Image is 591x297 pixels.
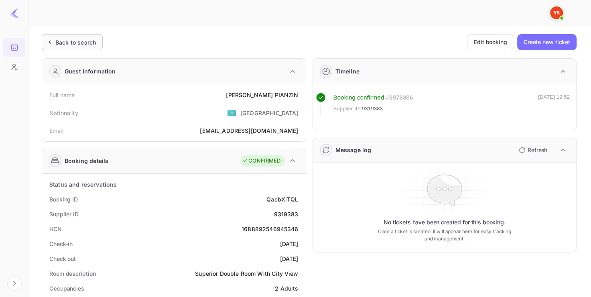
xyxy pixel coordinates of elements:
div: Room description [49,269,95,278]
span: Supplier ID: [333,105,362,113]
div: [DATE] 19:52 [538,93,570,116]
div: 1688892546945346 [242,225,298,233]
div: 2 Adults [275,284,298,293]
p: No tickets have been created for this booking. [384,218,506,226]
div: Email [49,126,63,135]
img: LiteAPI [10,8,19,18]
div: [DATE] [280,240,299,248]
div: Booking details [65,157,108,165]
a: Bookings [3,38,25,56]
div: QacbXiTQL [266,195,298,203]
button: Create new ticket [517,34,577,50]
div: CONFIRMED [242,157,280,165]
div: 9319383 [274,210,298,218]
button: Refresh [514,144,550,157]
div: Supplier ID [49,210,79,218]
div: [EMAIL_ADDRESS][DOMAIN_NAME] [200,126,298,135]
span: United States [227,106,236,120]
div: Guest information [65,67,116,75]
p: Once a ticket is created, it will appear here for easy tracking and management. [374,228,515,242]
button: Expand navigation [7,276,22,291]
div: [PERSON_NAME] PIANZIN [226,91,298,99]
button: Edit booking [467,34,514,50]
div: # 3978386 [386,93,413,102]
div: Full name [49,91,75,99]
div: Booking ID [49,195,78,203]
p: Refresh [528,146,547,154]
img: Yandex Support [550,6,563,19]
span: 9319383 [362,105,383,113]
div: Status and reservations [49,180,117,189]
div: Check-in [49,240,73,248]
div: Message log [335,146,372,154]
div: Occupancies [49,284,84,293]
div: HCN [49,225,62,233]
div: [DATE] [280,254,299,263]
div: Booking confirmed [333,93,384,102]
div: Back to search [55,38,96,47]
div: Nationality [49,109,78,117]
div: [GEOGRAPHIC_DATA] [240,109,299,117]
div: Check out [49,254,76,263]
div: Superior Double Room With City View [195,269,298,278]
div: Timeline [335,67,359,75]
a: Customers [3,57,25,76]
